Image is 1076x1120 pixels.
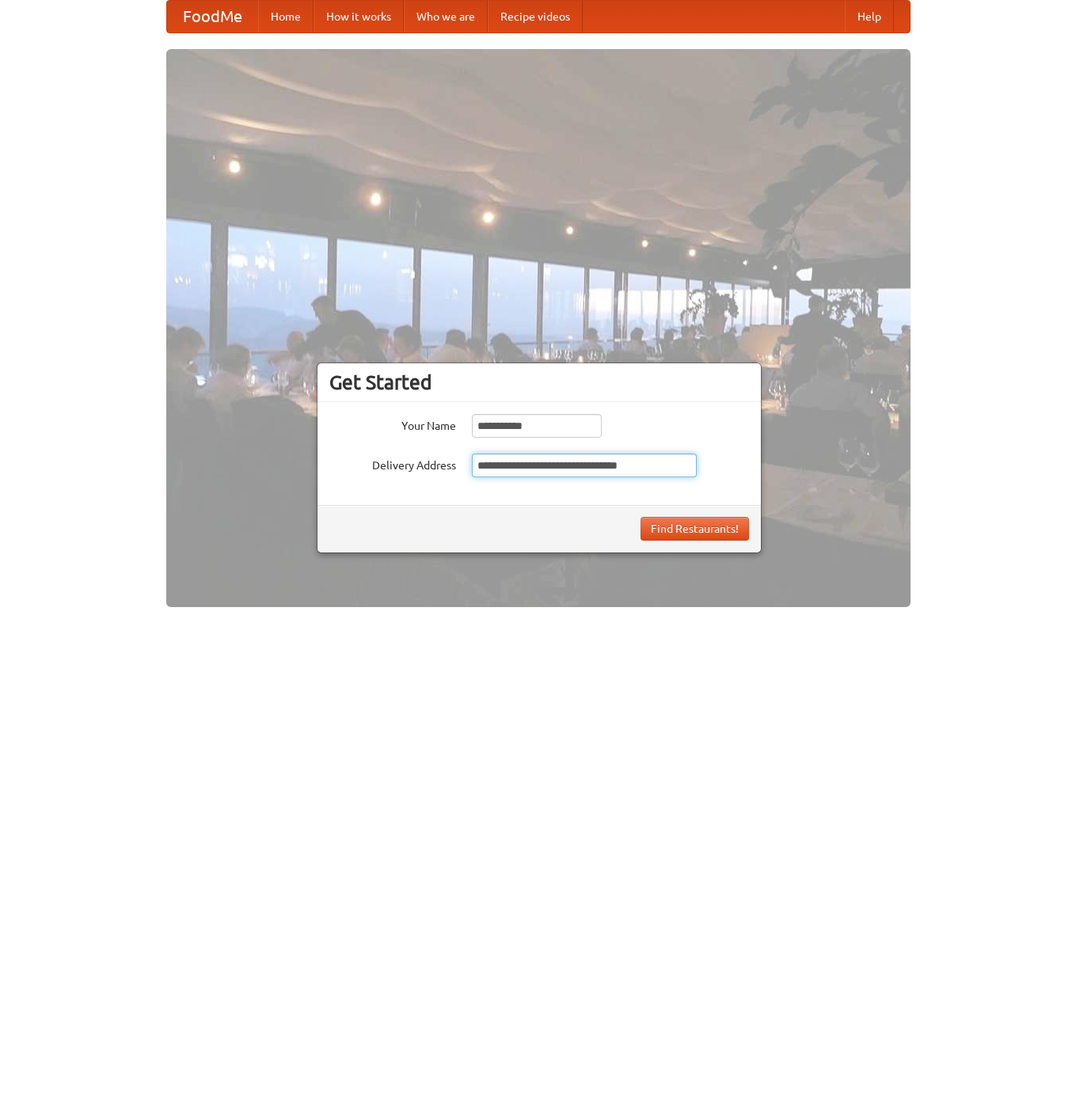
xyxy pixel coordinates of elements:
a: How it works [314,1,404,32]
a: Recipe videos [488,1,583,32]
label: Your Name [329,414,456,434]
a: FoodMe [167,1,258,32]
a: Help [845,1,894,32]
label: Delivery Address [329,454,456,473]
button: Find Restaurants! [641,517,749,541]
a: Who we are [404,1,488,32]
h3: Get Started [329,370,749,394]
a: Home [258,1,314,32]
